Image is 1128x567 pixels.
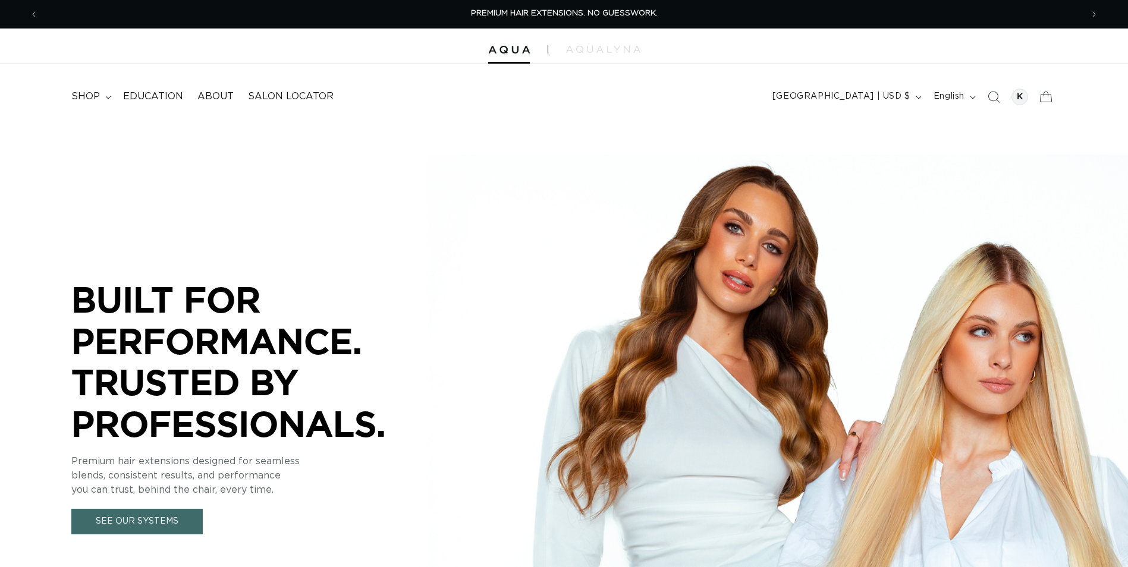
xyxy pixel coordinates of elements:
[241,83,341,110] a: Salon Locator
[772,90,910,103] span: [GEOGRAPHIC_DATA] | USD $
[116,83,190,110] a: Education
[64,83,116,110] summary: shop
[190,83,241,110] a: About
[71,279,428,444] p: BUILT FOR PERFORMANCE. TRUSTED BY PROFESSIONALS.
[934,90,964,103] span: English
[197,90,234,103] span: About
[71,509,203,534] a: See Our Systems
[123,90,183,103] span: Education
[248,90,334,103] span: Salon Locator
[471,10,658,17] span: PREMIUM HAIR EXTENSIONS. NO GUESSWORK.
[926,86,981,108] button: English
[981,84,1007,110] summary: Search
[488,46,530,54] img: Aqua Hair Extensions
[1081,3,1107,26] button: Next announcement
[566,46,640,53] img: aqualyna.com
[71,454,428,497] p: Premium hair extensions designed for seamless blends, consistent results, and performance you can...
[765,86,926,108] button: [GEOGRAPHIC_DATA] | USD $
[21,3,47,26] button: Previous announcement
[71,90,100,103] span: shop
